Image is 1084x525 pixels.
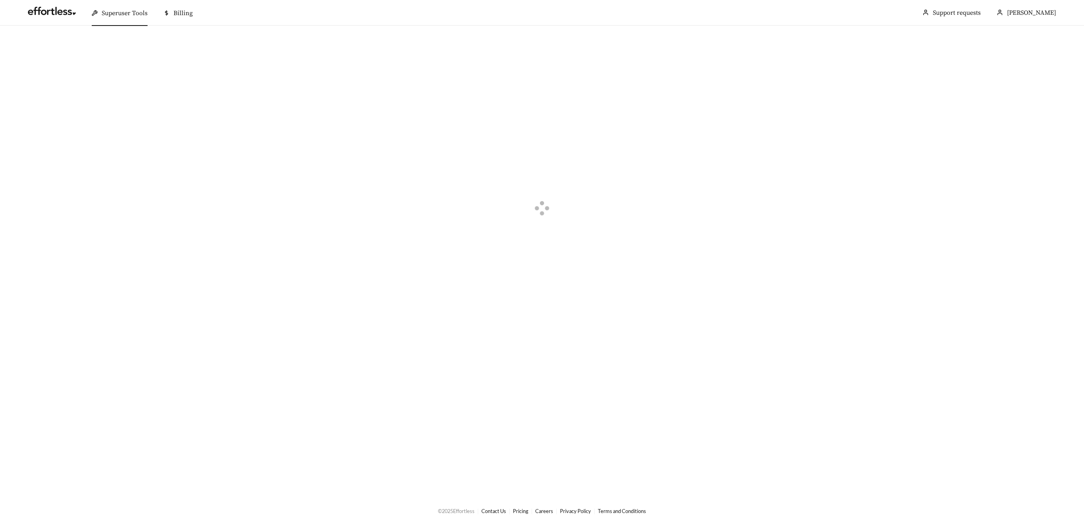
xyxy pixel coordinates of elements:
a: Privacy Policy [560,508,591,514]
a: Contact Us [481,508,506,514]
span: [PERSON_NAME] [1007,9,1056,17]
span: © 2025 Effortless [438,508,475,514]
a: Careers [535,508,553,514]
span: Superuser Tools [102,9,148,17]
a: Pricing [513,508,528,514]
a: Terms and Conditions [598,508,646,514]
a: Support requests [933,9,981,17]
span: Billing [173,9,193,17]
